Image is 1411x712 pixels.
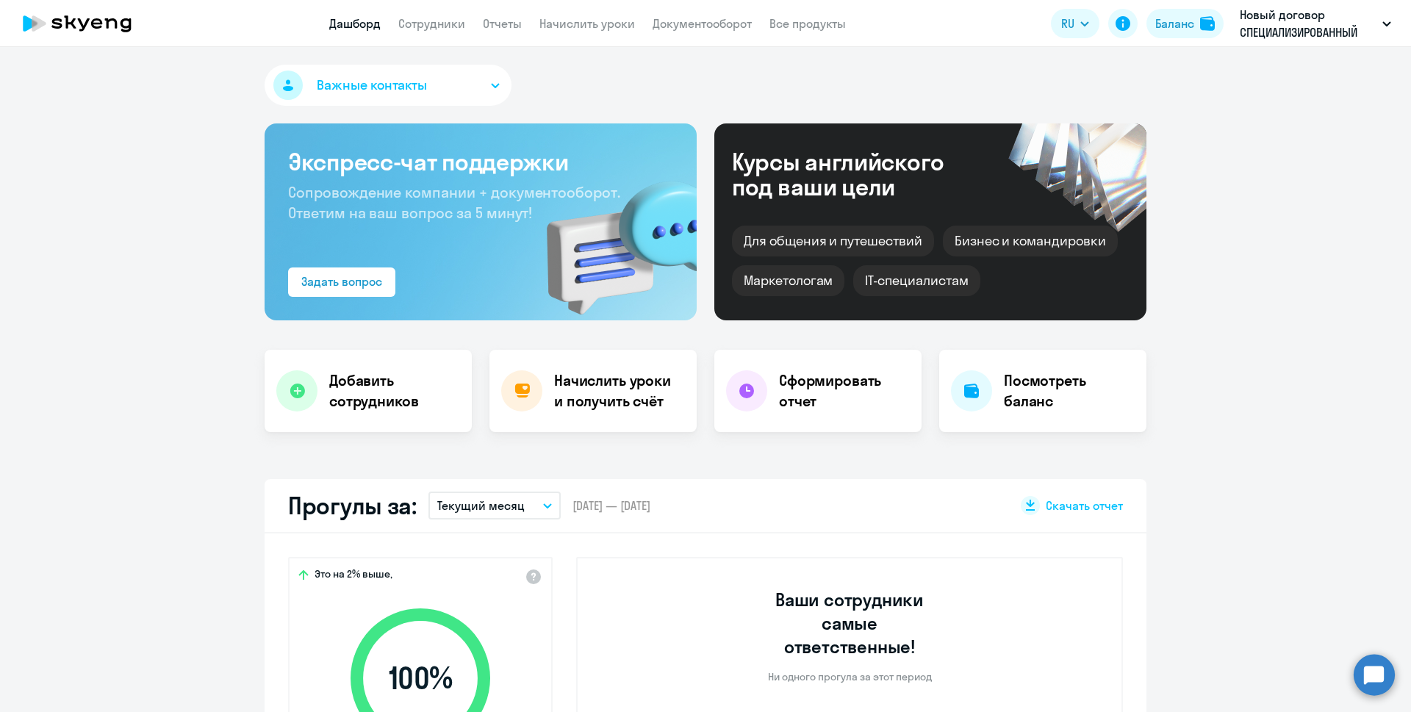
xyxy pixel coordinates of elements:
[288,147,673,176] h3: Экспресс-чат поддержки
[732,226,934,256] div: Для общения и путешествий
[853,265,980,296] div: IT-специалистам
[315,567,392,585] span: Это на 2% выше,
[779,370,910,411] h4: Сформировать отчет
[301,273,382,290] div: Задать вопрос
[317,76,427,95] span: Важные контакты
[572,497,650,514] span: [DATE] — [DATE]
[768,670,932,683] p: Ни одного прогула за этот период
[437,497,525,514] p: Текущий месяц
[1046,497,1123,514] span: Скачать отчет
[554,370,682,411] h4: Начислить уроки и получить счёт
[1200,16,1215,31] img: balance
[653,16,752,31] a: Документооборот
[265,65,511,106] button: Важные контакты
[1061,15,1074,32] span: RU
[755,588,944,658] h3: Ваши сотрудники самые ответственные!
[769,16,846,31] a: Все продукты
[1146,9,1224,38] button: Балансbalance
[329,370,460,411] h4: Добавить сотрудников
[483,16,522,31] a: Отчеты
[288,267,395,297] button: Задать вопрос
[1051,9,1099,38] button: RU
[1232,6,1399,41] button: Новый договор СПЕЦИАЛИЗИРОВАННЫЙ ДЕПОЗИТАРИЙ ИНФИНИТУМ, СПЕЦИАЛИЗИРОВАННЫЙ ДЕПОЗИТАРИЙ ИНФИНИТУМ, АО
[1240,6,1376,41] p: Новый договор СПЕЦИАЛИЗИРОВАННЫЙ ДЕПОЗИТАРИЙ ИНФИНИТУМ, СПЕЦИАЛИЗИРОВАННЫЙ ДЕПОЗИТАРИЙ ИНФИНИТУМ, АО
[525,155,697,320] img: bg-img
[329,16,381,31] a: Дашборд
[336,661,505,696] span: 100 %
[943,226,1118,256] div: Бизнес и командировки
[1004,370,1135,411] h4: Посмотреть баланс
[732,149,983,199] div: Курсы английского под ваши цели
[398,16,465,31] a: Сотрудники
[539,16,635,31] a: Начислить уроки
[288,491,417,520] h2: Прогулы за:
[1155,15,1194,32] div: Баланс
[428,492,561,519] button: Текущий месяц
[732,265,844,296] div: Маркетологам
[288,183,620,222] span: Сопровождение компании + документооборот. Ответим на ваш вопрос за 5 минут!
